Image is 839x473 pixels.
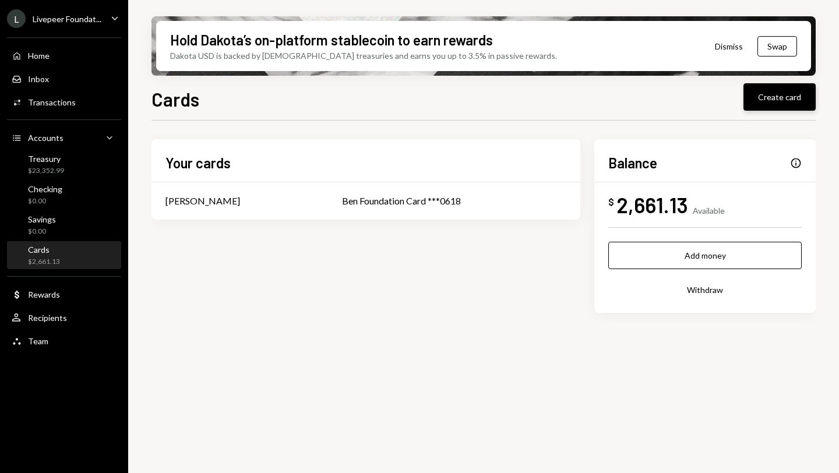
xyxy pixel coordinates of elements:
[700,33,757,60] button: Dismiss
[7,241,121,269] a: Cards$2,661.13
[170,50,557,62] div: Dakota USD is backed by [DEMOGRAPHIC_DATA] treasuries and earns you up to 3.5% in passive rewards.
[28,184,62,194] div: Checking
[28,313,67,323] div: Recipients
[7,45,121,66] a: Home
[28,166,64,176] div: $23,352.99
[28,74,49,84] div: Inbox
[693,206,725,216] div: Available
[28,154,64,164] div: Treasury
[757,36,797,57] button: Swap
[28,227,56,236] div: $0.00
[7,181,121,209] a: Checking$0.00
[165,153,231,172] h2: Your cards
[608,276,802,303] button: Withdraw
[7,68,121,89] a: Inbox
[7,91,121,112] a: Transactions
[28,290,60,299] div: Rewards
[616,192,688,218] div: 2,661.13
[743,83,816,111] button: Create card
[7,127,121,148] a: Accounts
[7,284,121,305] a: Rewards
[608,242,802,269] button: Add money
[7,330,121,351] a: Team
[28,257,60,267] div: $2,661.13
[7,211,121,239] a: Savings$0.00
[28,133,64,143] div: Accounts
[151,87,199,111] h1: Cards
[28,51,50,61] div: Home
[342,194,566,208] div: Ben Foundation Card ***0618
[28,97,76,107] div: Transactions
[28,245,60,255] div: Cards
[28,196,62,206] div: $0.00
[608,196,614,208] div: $
[28,336,48,346] div: Team
[165,194,240,208] div: [PERSON_NAME]
[608,153,657,172] h2: Balance
[33,14,101,24] div: Livepeer Foundat...
[7,307,121,328] a: Recipients
[28,214,56,224] div: Savings
[7,9,26,28] div: L
[7,150,121,178] a: Treasury$23,352.99
[170,30,493,50] div: Hold Dakota’s on-platform stablecoin to earn rewards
